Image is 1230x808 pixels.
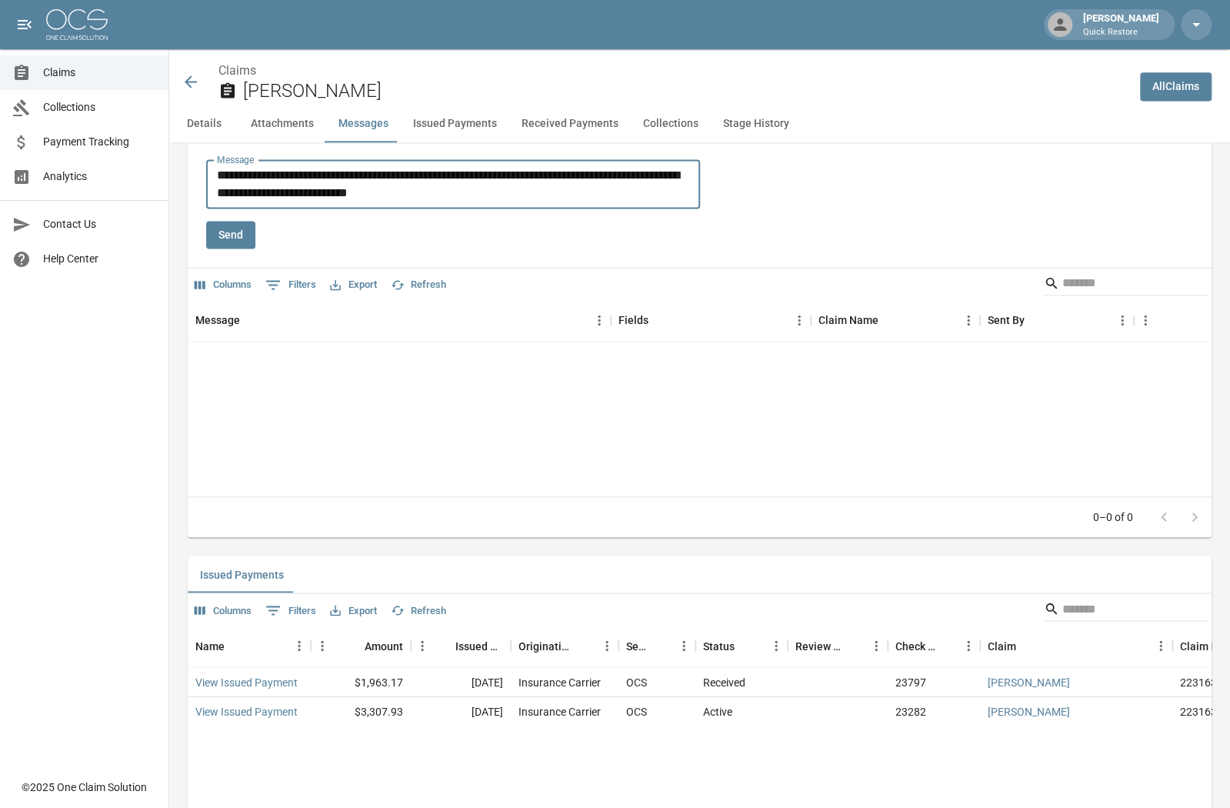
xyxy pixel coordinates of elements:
button: Refresh [387,273,450,297]
button: Select columns [191,273,255,297]
div: 23797 [895,674,926,689]
div: Sent To [618,624,695,667]
button: Menu [1149,634,1172,657]
label: Message [217,153,254,166]
button: Sort [878,309,900,331]
button: Menu [411,634,434,657]
button: Attachments [238,105,326,142]
button: Sort [843,635,865,656]
button: Menu [595,634,618,657]
button: Sort [574,635,595,656]
div: [DATE] [411,696,511,726]
div: Search [1044,271,1208,299]
div: Review Status [795,624,843,667]
div: Fields [611,299,811,342]
button: Export [326,273,381,297]
div: $1,963.17 [311,667,411,696]
button: Stage History [711,105,802,142]
nav: breadcrumb [218,62,1128,80]
div: Claim [988,624,1016,667]
div: Insurance Carrier [518,674,601,689]
div: Message [188,299,611,342]
button: Collections [631,105,711,142]
div: OCS [626,674,647,689]
div: Active [703,703,732,719]
a: View Issued Payment [195,703,298,719]
button: Send [206,221,255,249]
button: Menu [765,634,788,657]
button: Sort [1025,309,1046,331]
div: Fields [618,299,648,342]
span: Claims [43,65,156,81]
div: Review Status [788,624,888,667]
button: Menu [672,634,695,657]
a: View Issued Payment [195,674,298,689]
div: Status [703,624,735,667]
div: anchor tabs [169,105,1230,142]
div: 2231631 [1180,674,1223,689]
div: Status [695,624,788,667]
div: Sent To [626,624,651,667]
button: Menu [865,634,888,657]
button: Menu [957,634,980,657]
div: OCS [626,703,647,719]
button: Sort [343,635,365,656]
button: Issued Payments [401,105,509,142]
a: [PERSON_NAME] [988,674,1070,689]
div: Search [1044,596,1208,624]
div: Claim [980,624,1172,667]
button: Details [169,105,238,142]
p: Quick Restore [1083,26,1159,39]
h2: [PERSON_NAME] [243,80,1128,102]
div: Claim Name [818,299,878,342]
button: Export [326,599,381,623]
div: [PERSON_NAME] [1077,11,1165,38]
div: related-list tabs [188,556,1212,593]
div: Claim Name [811,299,980,342]
a: Claims [218,63,256,78]
p: 0–0 of 0 [1093,509,1133,525]
button: Menu [957,309,980,332]
button: Sort [1208,309,1229,331]
button: Sort [651,635,672,656]
span: Help Center [43,251,156,267]
button: Menu [288,634,311,657]
button: Refresh [387,599,450,623]
button: Show filters [262,598,320,623]
div: Sent By [988,299,1025,342]
div: Check Number [888,624,980,667]
div: Issued Date [455,624,503,667]
span: Payment Tracking [43,134,156,150]
div: Issued Date [411,624,511,667]
button: Sort [434,635,455,656]
div: Amount [311,624,411,667]
button: Sort [240,309,262,331]
button: Menu [1111,309,1134,332]
button: Received Payments [509,105,631,142]
div: Amount [365,624,403,667]
div: [DATE] [411,667,511,696]
div: 2231631 [1180,703,1223,719]
div: Originating From [518,624,574,667]
div: © 2025 One Claim Solution [22,780,147,795]
button: Sort [935,635,957,656]
img: ocs-logo-white-transparent.png [46,9,108,40]
button: Messages [326,105,401,142]
div: Name [188,624,311,667]
span: Analytics [43,169,156,185]
a: [PERSON_NAME] [988,703,1070,719]
div: Sent By [980,299,1134,342]
div: Name [195,624,225,667]
div: Message [195,299,240,342]
div: Insurance Carrier [518,703,601,719]
button: Sort [225,635,246,656]
button: Sort [1016,635,1038,656]
a: AllClaims [1140,72,1212,101]
button: Sort [735,635,756,656]
button: Show filters [262,272,320,297]
span: Contact Us [43,216,156,232]
button: Menu [588,309,611,332]
button: Select columns [191,599,255,623]
button: Sort [648,309,670,331]
div: $3,307.93 [311,696,411,726]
